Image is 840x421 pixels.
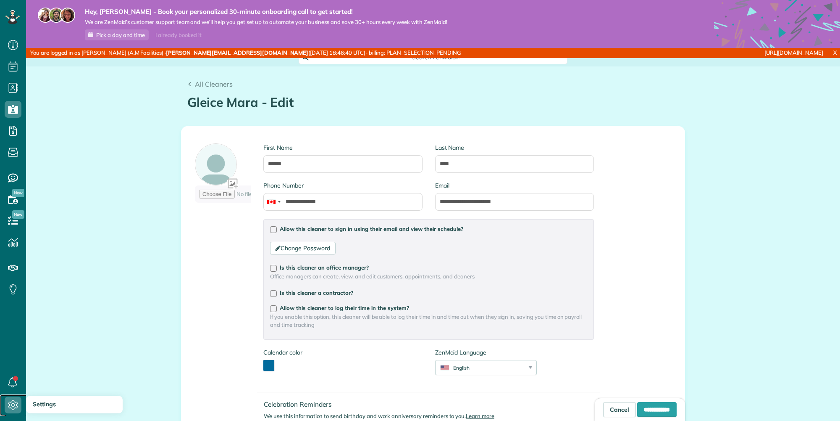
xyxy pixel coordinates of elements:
a: All Cleaners [187,79,233,89]
span: Settings [33,400,56,408]
a: [URL][DOMAIN_NAME] [764,49,823,56]
label: Email [435,181,594,190]
span: New [12,210,24,219]
strong: [PERSON_NAME][EMAIL_ADDRESS][DOMAIN_NAME] [166,49,308,56]
a: Settings [26,396,123,413]
label: Phone Number [263,181,422,190]
label: Calendar color [263,348,302,357]
img: maria-72a9807cf96188c08ef61303f053569d2e2a8a1cde33d635c8a3ac13582a053d.jpg [38,8,53,23]
label: ZenMaid Language [435,348,537,357]
a: X [830,48,840,58]
img: michelle-19f622bdf1676172e81f8f8fba1fb50e276960ebfe0243fe18214015130c80e4.jpg [60,8,75,23]
a: Pick a day and time [85,29,149,40]
span: Is this cleaner a contractor? [280,289,353,296]
div: Canada: +1 [264,193,283,210]
label: Last Name [435,143,594,152]
div: I already booked it [150,30,206,40]
span: Allow this cleaner to log their time in the system? [280,304,409,311]
span: If you enable this option, this cleaner will be able to log their time in and time out when they ... [270,313,587,329]
a: Cancel [603,402,636,417]
span: All Cleaners [195,80,233,88]
strong: Hey, [PERSON_NAME] - Book your personalized 30-minute onboarding call to get started! [85,8,447,16]
span: New [12,189,24,197]
span: We are ZenMaid’s customer support team and we’ll help you get set up to automate your business an... [85,19,447,26]
p: We use this information to send birthday and work anniversary reminders to you. [264,412,600,420]
div: You are logged in as [PERSON_NAME] (A.M Facilities) · ([DATE] 18:46:40 UTC) · billing: PLAN_SELEC... [26,48,559,58]
label: First Name [263,143,422,152]
img: jorge-587dff0eeaa6aab1f244e6dc62b8924c3b6ad411094392a53c71c6c4a576187d.jpg [49,8,64,23]
a: Change Password [270,242,335,254]
span: Pick a day and time [96,32,145,38]
span: Is this cleaner an office manager? [280,264,369,271]
span: Allow this cleaner to sign in using their email and view their schedule? [280,225,463,232]
button: toggle color picker dialog [263,360,274,371]
h1: Gleice Mara - Edit [187,95,679,109]
h4: Celebration Reminders [264,401,600,408]
div: English [436,364,526,371]
a: Learn more [466,413,494,419]
span: Office managers can create, view, and edit customers, appointments, and cleaners [270,273,587,281]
